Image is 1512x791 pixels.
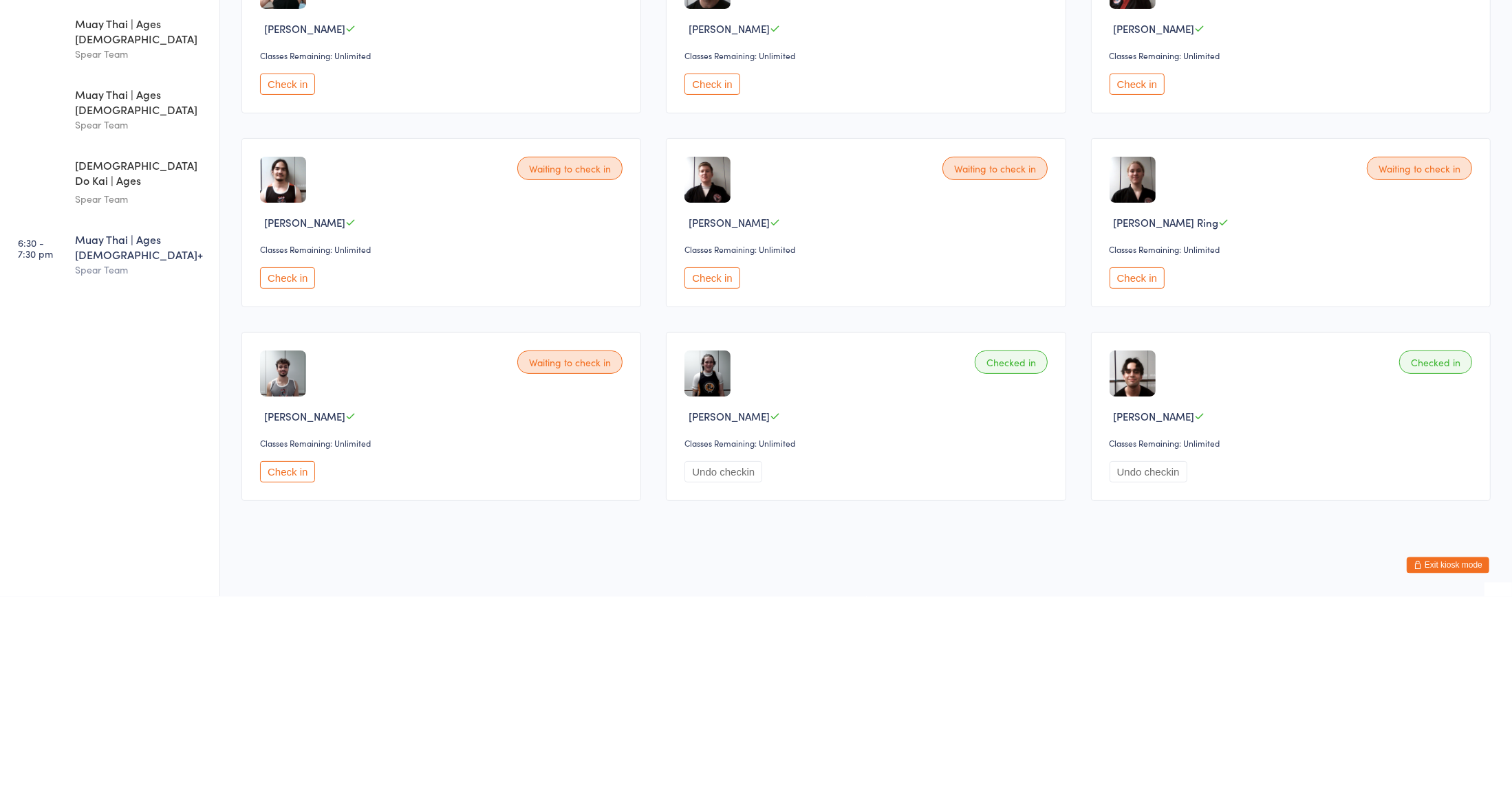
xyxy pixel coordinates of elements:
[264,410,345,424] span: [PERSON_NAME]
[684,632,1051,643] div: Classes Remaining: Unlimited
[689,216,770,230] span: [PERSON_NAME]
[18,63,52,78] a: [DATE]
[18,216,54,238] time: 4:44 - 5:29 pm
[517,545,623,568] div: Waiting to check in
[75,282,208,312] div: Muay Thai | Ages [DEMOGRAPHIC_DATA]
[75,353,208,386] div: [DEMOGRAPHIC_DATA] Do Kai | Ages [DEMOGRAPHIC_DATA]
[75,427,208,457] div: Muay Thai | Ages [DEMOGRAPHIC_DATA]+
[684,157,731,203] img: image1649672826.png
[260,438,627,449] div: Classes Remaining: Unlimited
[1110,50,1476,62] div: Classes Remaining: Unlimited
[1407,752,1489,768] button: Exit kiosk mode
[1114,216,1195,230] span: [PERSON_NAME]
[18,41,85,63] div: Events for
[1399,545,1472,568] div: Checked in
[75,312,208,328] div: Spear Team
[99,41,167,63] div: At
[18,142,54,164] time: 4:00 - 4:45 pm
[1110,157,1156,203] img: image1625555939.png
[517,351,623,375] div: Waiting to check in
[684,268,739,289] button: Check in
[684,545,731,591] img: image1699352631.png
[517,157,623,181] div: Waiting to check in
[684,438,1051,449] div: Classes Remaining: Unlimited
[75,457,208,473] div: Spear Team
[75,170,208,186] div: Spear Team
[260,632,627,643] div: Classes Remaining: Unlimited
[264,216,345,230] span: [PERSON_NAME]
[684,656,762,677] button: Undo checkin
[684,50,1051,62] div: Classes Remaining: Unlimited
[4,199,219,269] a: 4:44 -5:29 pmMuay Thai | Ages [DEMOGRAPHIC_DATA]Spear Team
[99,63,167,78] div: Any location
[260,268,315,289] button: Check in
[1284,23,1494,55] div: Checked in successfully.
[4,341,219,414] a: 5:30 -6:15 pm[DEMOGRAPHIC_DATA] Do Kai | Ages [DEMOGRAPHIC_DATA]Spear Team
[18,432,53,454] time: 6:30 - 7:30 pm
[1114,603,1195,618] span: [PERSON_NAME]
[1114,22,1195,36] span: [PERSON_NAME]
[260,545,306,591] img: image1736246387.png
[260,244,627,256] div: Classes Remaining: Unlimited
[1110,462,1165,483] button: Check in
[684,244,1051,256] div: Classes Remaining: Unlimited
[18,358,52,380] time: 5:30 - 6:15 pm
[1114,410,1219,424] span: [PERSON_NAME] Ring
[1110,244,1476,256] div: Classes Remaining: Unlimited
[689,22,770,36] span: [PERSON_NAME]
[4,415,219,484] a: 6:30 -7:30 pmMuay Thai | Ages [DEMOGRAPHIC_DATA]+Spear Team
[264,22,345,36] span: [PERSON_NAME]
[75,241,208,257] div: Spear Team
[260,656,315,677] button: Check in
[942,157,1048,181] div: Waiting to check in
[260,462,315,483] button: Check in
[689,410,770,424] span: [PERSON_NAME]
[689,603,770,618] span: [PERSON_NAME]
[14,18,65,27] img: Spear Dojo
[260,50,627,62] div: Classes Remaining: Unlimited
[684,74,739,96] button: Check in
[684,351,731,397] img: image1628300005.png
[1110,268,1165,289] button: Check in
[75,386,208,402] div: Spear Team
[1110,632,1476,643] div: Classes Remaining: Unlimited
[1110,545,1156,591] img: image1625566296.png
[1110,351,1156,397] img: image1628300028.png
[684,462,739,483] button: Check in
[260,74,315,96] button: Check in
[75,137,208,170] div: [DEMOGRAPHIC_DATA] Do Kai | Ages [DEMOGRAPHIC_DATA]
[260,157,306,203] img: image1696934996.png
[4,270,219,339] a: 4:45 -5:30 pmMuay Thai | Ages [DEMOGRAPHIC_DATA]Spear Team
[1367,157,1472,181] div: Waiting to check in
[18,287,54,309] time: 4:45 - 5:30 pm
[4,125,219,198] a: 4:00 -4:45 pm[DEMOGRAPHIC_DATA] Do Kai | Ages [DEMOGRAPHIC_DATA]Spear Team
[1110,656,1187,677] button: Undo checkin
[1110,74,1165,96] button: Check in
[942,351,1048,375] div: Waiting to check in
[975,545,1048,568] div: Checked in
[264,603,345,618] span: [PERSON_NAME]
[260,351,306,397] img: image1624358879.png
[1367,351,1472,375] div: Waiting to check in
[75,211,208,241] div: Muay Thai | Ages [DEMOGRAPHIC_DATA]
[1110,438,1476,449] div: Classes Remaining: Unlimited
